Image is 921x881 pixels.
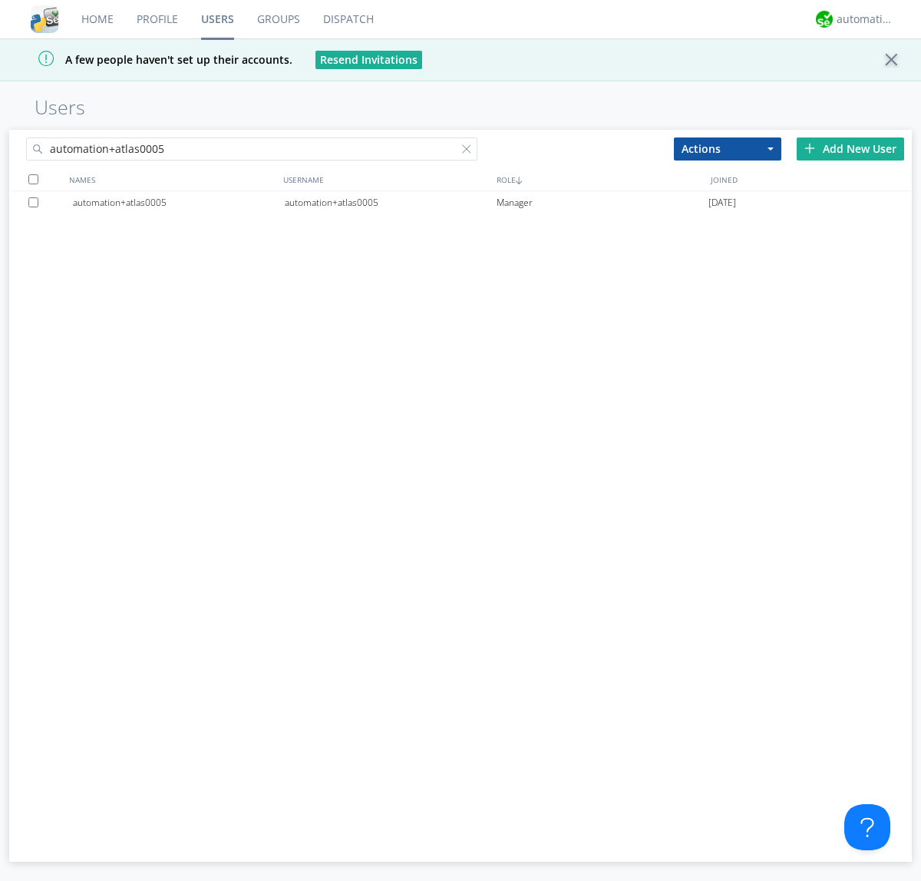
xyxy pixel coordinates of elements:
span: A few people haven't set up their accounts. [12,52,292,67]
a: automation+atlas0005automation+atlas0005Manager[DATE] [9,191,912,214]
div: Add New User [797,137,904,161]
div: automation+atlas0005 [285,191,497,214]
div: automation+atlas0005 [73,191,285,214]
button: Actions [674,137,781,161]
div: ROLE [493,168,707,190]
iframe: Toggle Customer Support [844,804,890,850]
div: NAMES [65,168,279,190]
button: Resend Invitations [315,51,422,69]
img: cddb5a64eb264b2086981ab96f4c1ba7 [31,5,58,33]
div: Manager [497,191,708,214]
div: JOINED [707,168,921,190]
span: [DATE] [708,191,736,214]
img: d2d01cd9b4174d08988066c6d424eccd [816,11,833,28]
div: USERNAME [279,168,494,190]
img: plus.svg [804,143,815,154]
div: automation+atlas [837,12,894,27]
input: Search users [26,137,477,161]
